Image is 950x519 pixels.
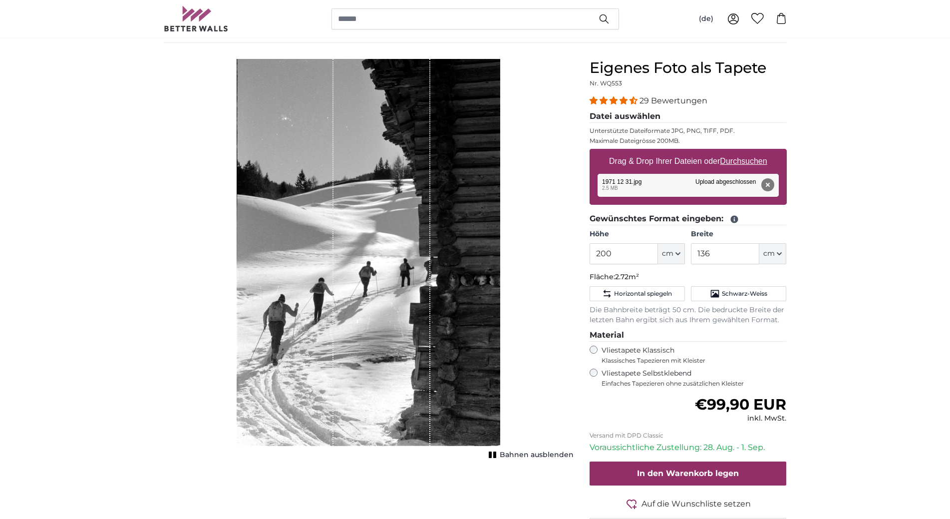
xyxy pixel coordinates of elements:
[662,249,673,259] span: cm
[637,469,739,478] span: In den Warenkorb legen
[641,498,751,510] span: Auf die Wunschliste setzen
[658,243,685,264] button: cm
[691,229,786,239] label: Breite
[590,272,787,282] p: Fläche:
[164,59,574,459] div: 1 of 1
[722,290,767,298] span: Schwarz-Weiss
[590,229,685,239] label: Höhe
[602,346,778,365] label: Vliestapete Klassisch
[763,249,775,259] span: cm
[590,127,787,135] p: Unterstützte Dateiformate JPG, PNG, TIFF, PDF.
[500,450,574,460] span: Bahnen ausblenden
[691,10,721,28] button: (de)
[590,59,787,77] h1: Eigenes Foto als Tapete
[590,432,787,440] p: Versand mit DPD Classic
[720,157,767,165] u: Durchsuchen
[590,110,787,123] legend: Datei auswählen
[759,243,786,264] button: cm
[614,290,672,298] span: Horizontal spiegeln
[590,329,787,342] legend: Material
[590,96,639,105] span: 4.34 stars
[590,305,787,325] p: Die Bahnbreite beträgt 50 cm. Die bedruckte Breite der letzten Bahn ergibt sich aus Ihrem gewählt...
[590,79,622,87] span: Nr. WQ553
[590,213,787,225] legend: Gewünschtes Format eingeben:
[486,448,574,462] button: Bahnen ausblenden
[605,151,771,171] label: Drag & Drop Ihrer Dateien oder
[590,462,787,486] button: In den Warenkorb legen
[691,286,786,301] button: Schwarz-Weiss
[590,137,787,145] p: Maximale Dateigrösse 200MB.
[695,395,786,414] span: €99,90 EUR
[590,498,787,510] button: Auf die Wunschliste setzen
[602,369,787,388] label: Vliestapete Selbstklebend
[590,286,685,301] button: Horizontal spiegeln
[695,414,786,424] div: inkl. MwSt.
[615,272,639,281] span: 2.72m²
[602,357,778,365] span: Klassisches Tapezieren mit Kleister
[164,6,229,31] img: Betterwalls
[590,442,787,454] p: Voraussichtliche Zustellung: 28. Aug. - 1. Sep.
[602,380,787,388] span: Einfaches Tapezieren ohne zusätzlichen Kleister
[639,96,707,105] span: 29 Bewertungen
